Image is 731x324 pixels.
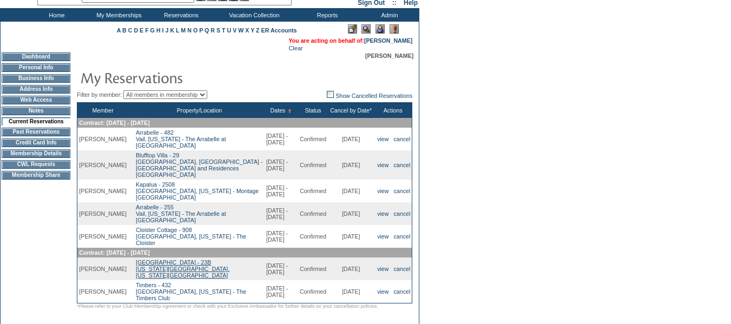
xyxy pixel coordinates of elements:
td: Vacation Collection [211,8,295,22]
td: Confirmed [298,280,328,303]
a: view [377,210,388,217]
img: Log Concern/Member Elevation [390,24,399,34]
a: view [377,136,388,142]
td: [DATE] [328,257,374,280]
span: You are acting on behalf of: [288,37,412,44]
td: [DATE] - [DATE] [265,150,298,180]
a: [GEOGRAPHIC_DATA] - 23B[US_STATE][GEOGRAPHIC_DATA], [US_STATE][GEOGRAPHIC_DATA] [136,259,229,279]
td: [PERSON_NAME] [77,150,128,180]
a: Blufftop Villa - 29[GEOGRAPHIC_DATA], [GEOGRAPHIC_DATA] - [GEOGRAPHIC_DATA] and Residences [GEOGR... [136,152,262,178]
a: M [181,27,186,34]
a: V [233,27,236,34]
td: Business Info [2,74,70,83]
td: Current Reservations [2,117,70,125]
td: [PERSON_NAME] [77,128,128,150]
a: Arrabelle - 482Vail, [US_STATE] - The Arrabelle at [GEOGRAPHIC_DATA] [136,129,226,149]
a: F [145,27,149,34]
a: J [165,27,168,34]
td: [PERSON_NAME] [77,257,128,280]
td: [DATE] [328,280,374,303]
td: [PERSON_NAME] [77,225,128,248]
td: Admin [357,8,419,22]
a: view [377,288,388,295]
img: pgTtlMyReservations.gif [80,67,297,88]
span: Contract: [DATE] - [DATE] [79,249,149,256]
a: cancel [394,233,411,240]
td: Membership Share [2,171,70,180]
td: Membership Details [2,149,70,158]
a: X [245,27,249,34]
a: Arrabelle - 255Vail, [US_STATE] - The Arrabelle at [GEOGRAPHIC_DATA] [136,204,226,223]
a: B [122,27,127,34]
td: CWL Requests [2,160,70,169]
a: I [162,27,164,34]
span: *Please refer to your Club Membership Agreement or check with your Exclusive Ambassador for furth... [77,303,378,309]
a: view [377,266,388,272]
td: [DATE] [328,202,374,225]
img: Ascending [285,109,292,113]
span: [PERSON_NAME] [365,52,413,59]
a: view [377,188,388,194]
a: cancel [394,188,411,194]
span: Contract: [DATE] - [DATE] [79,120,149,126]
td: Home [24,8,87,22]
a: Property/Location [177,107,222,114]
img: View Mode [361,24,371,34]
td: Notes [2,107,70,115]
td: [PERSON_NAME] [77,280,128,303]
td: Personal Info [2,63,70,72]
a: L [176,27,179,34]
span: Filter by member: [77,91,122,98]
td: [DATE] - [DATE] [265,180,298,202]
a: U [227,27,232,34]
a: cancel [394,162,411,168]
td: [DATE] [328,180,374,202]
a: S [216,27,220,34]
td: Confirmed [298,128,328,150]
a: K [170,27,174,34]
a: [PERSON_NAME] [364,37,412,44]
a: E [140,27,143,34]
td: [DATE] - [DATE] [265,128,298,150]
a: view [377,233,388,240]
td: [DATE] - [DATE] [265,257,298,280]
td: My Memberships [87,8,149,22]
a: view [377,162,388,168]
td: [DATE] [328,150,374,180]
td: [PERSON_NAME] [77,180,128,202]
img: Impersonate [376,24,385,34]
td: Confirmed [298,150,328,180]
a: T [222,27,226,34]
td: [DATE] - [DATE] [265,280,298,303]
td: Confirmed [298,202,328,225]
a: C [128,27,133,34]
a: Y [251,27,254,34]
a: O [193,27,197,34]
a: Show Cancelled Reservations [327,92,412,99]
td: [DATE] [328,128,374,150]
a: Z [256,27,260,34]
td: Credit Card Info [2,138,70,147]
a: W [238,27,243,34]
a: cancel [394,136,411,142]
td: Reports [295,8,357,22]
a: Member [93,107,114,114]
a: Cloister Cottage - 908[GEOGRAPHIC_DATA], [US_STATE] - The Cloister [136,227,246,246]
td: [PERSON_NAME] [77,202,128,225]
td: Web Access [2,96,70,104]
td: Confirmed [298,225,328,248]
img: chk_off.JPG [327,91,334,98]
a: Cancel by Date* [330,107,372,114]
td: [DATE] - [DATE] [265,225,298,248]
a: R [210,27,215,34]
img: Edit Mode [348,24,357,34]
a: P [199,27,203,34]
td: Reservations [149,8,211,22]
td: Dashboard [2,52,70,61]
a: Status [305,107,321,114]
a: cancel [394,288,411,295]
td: Past Reservations [2,128,70,136]
td: [DATE] - [DATE] [265,202,298,225]
th: Actions [374,103,412,118]
td: Address Info [2,85,70,94]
